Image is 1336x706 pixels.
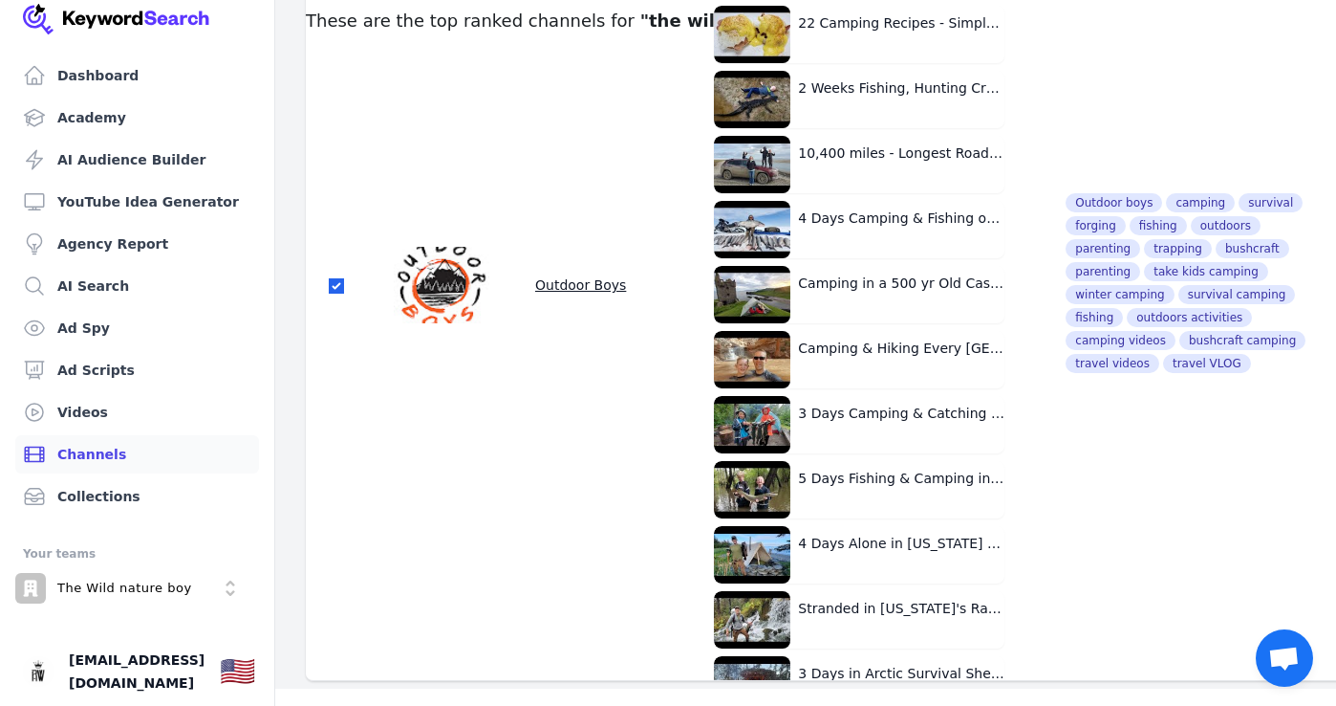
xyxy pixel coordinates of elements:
[1066,216,1125,235] span: forging
[220,652,255,691] button: 🇺🇸
[1179,331,1305,350] span: bushcraft camping
[69,649,205,695] span: [EMAIL_ADDRESS][DOMAIN_NAME]
[535,277,626,293] span: Outdoor Boys
[1066,285,1174,304] span: winter camping
[15,573,46,604] img: The Wild nature boy
[1130,216,1187,235] span: fishing
[23,656,54,687] button: Open user button
[1066,354,1159,373] span: travel videos
[57,580,192,597] p: The Wild nature boy
[329,278,344,294] input: Toggle Row Selected
[15,225,259,263] a: Agency Report
[640,11,849,31] span: " the wild nature boy "
[23,656,54,687] img: Rich Wealthy
[15,309,259,347] a: Ad Spy
[23,4,210,34] img: Your Company
[1216,239,1289,258] span: bushcraft
[15,435,259,474] a: Channels
[1066,331,1175,350] span: camping videos
[1166,193,1235,212] span: camping
[15,351,259,389] a: Ad Scripts
[1239,193,1303,212] span: survival
[1163,354,1251,373] span: travel VLOG
[15,477,259,516] a: Collections
[394,247,489,323] img: AKedOLSDOYR76aWoxhSBeBR1SWSrac6GBGi5eVD6Ooe8MA=s88-c-k-c0x00ffffff-no-rj
[1144,262,1268,281] span: take kids camping
[1178,285,1296,304] span: survival camping
[1066,262,1140,281] span: parenting
[220,654,255,689] div: 🇺🇸
[1144,239,1212,258] span: trapping
[1066,193,1162,212] span: Outdoor boys
[15,56,259,95] a: Dashboard
[15,99,259,137] a: Academy
[15,183,259,221] a: YouTube Idea Generator
[1066,239,1140,258] span: parenting
[1066,308,1123,327] span: fishing
[15,141,259,179] a: AI Audience Builder
[1256,629,1313,687] a: Open chat
[1127,308,1252,327] span: outdoors activities
[306,8,848,34] div: These are the top ranked channels for
[1191,216,1261,235] span: outdoors
[15,393,259,431] a: Videos
[23,542,251,565] div: Your teams
[15,573,246,604] button: Open organization switcher
[15,267,259,305] a: AI Search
